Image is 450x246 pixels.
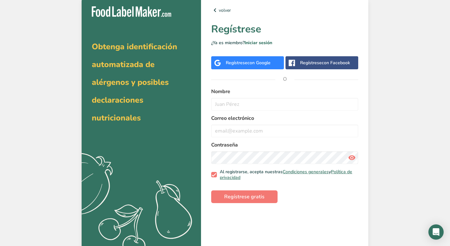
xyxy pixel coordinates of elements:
[211,98,358,111] input: Juan Pérez
[247,60,271,66] span: con Google
[211,141,358,149] label: Contraseña
[322,60,350,66] span: con Facebook
[220,169,352,181] a: Política de privacidad
[211,39,358,46] p: ¿Ya es miembro?
[211,88,358,95] label: Nombre
[226,59,271,66] div: Regístrese
[217,169,356,180] span: Al registrarse, acepta nuestras y
[224,193,265,201] span: Regístrese gratis
[283,169,329,175] a: Condiciones generales
[428,224,444,240] div: Abra Intercom Messenger
[211,190,278,203] button: Regístrese gratis
[219,7,231,14] font: volver
[245,40,272,46] a: Iniciar sesión
[275,70,294,89] span: O
[92,41,177,123] span: Obtenga identificación automatizada de alérgenos y posibles declaraciones nutricionales
[92,6,171,17] img: Food Label Maker
[211,114,358,122] label: Correo electrónico
[211,6,358,14] a: volver
[211,22,358,37] h1: Regístrese
[211,125,358,137] input: email@example.com
[300,59,350,66] div: Regístrese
